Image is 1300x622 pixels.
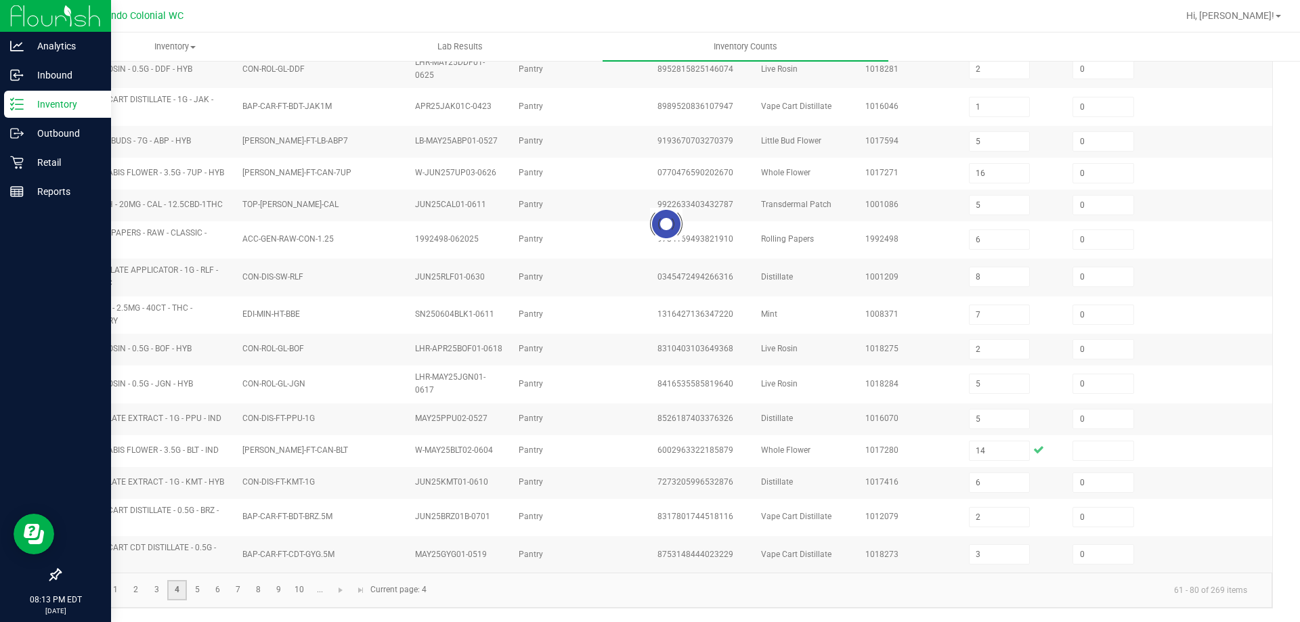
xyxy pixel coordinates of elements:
p: Outbound [24,125,105,141]
span: Go to the last page [355,585,366,596]
a: Page 7 [228,580,248,600]
a: Page 10 [290,580,309,600]
span: Inventory Counts [695,41,796,53]
iframe: Resource center [14,514,54,554]
inline-svg: Outbound [10,127,24,140]
a: Lab Results [318,32,603,61]
span: Go to the next page [335,585,346,596]
a: Inventory Counts [603,32,888,61]
a: Page 4 [167,580,187,600]
a: Page 8 [248,580,268,600]
span: Hi, [PERSON_NAME]! [1186,10,1274,21]
p: Inbound [24,67,105,83]
a: Inventory [32,32,318,61]
kendo-pager-info: 61 - 80 of 269 items [435,579,1258,601]
inline-svg: Analytics [10,39,24,53]
inline-svg: Retail [10,156,24,169]
a: Page 6 [208,580,227,600]
a: Page 1 [106,580,125,600]
span: Lab Results [419,41,501,53]
p: 08:13 PM EDT [6,594,105,606]
inline-svg: Reports [10,185,24,198]
span: Orlando Colonial WC [93,10,183,22]
p: Retail [24,154,105,171]
span: Inventory [33,41,317,53]
p: Inventory [24,96,105,112]
p: [DATE] [6,606,105,616]
a: Page 5 [188,580,207,600]
a: Go to the last page [351,580,370,600]
kendo-pager: Current page: 4 [60,573,1272,607]
a: Go to the next page [331,580,351,600]
inline-svg: Inbound [10,68,24,82]
p: Reports [24,183,105,200]
a: Page 3 [147,580,167,600]
a: Page 2 [126,580,146,600]
a: Page 11 [310,580,330,600]
p: Analytics [24,38,105,54]
inline-svg: Inventory [10,97,24,111]
a: Page 9 [269,580,288,600]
